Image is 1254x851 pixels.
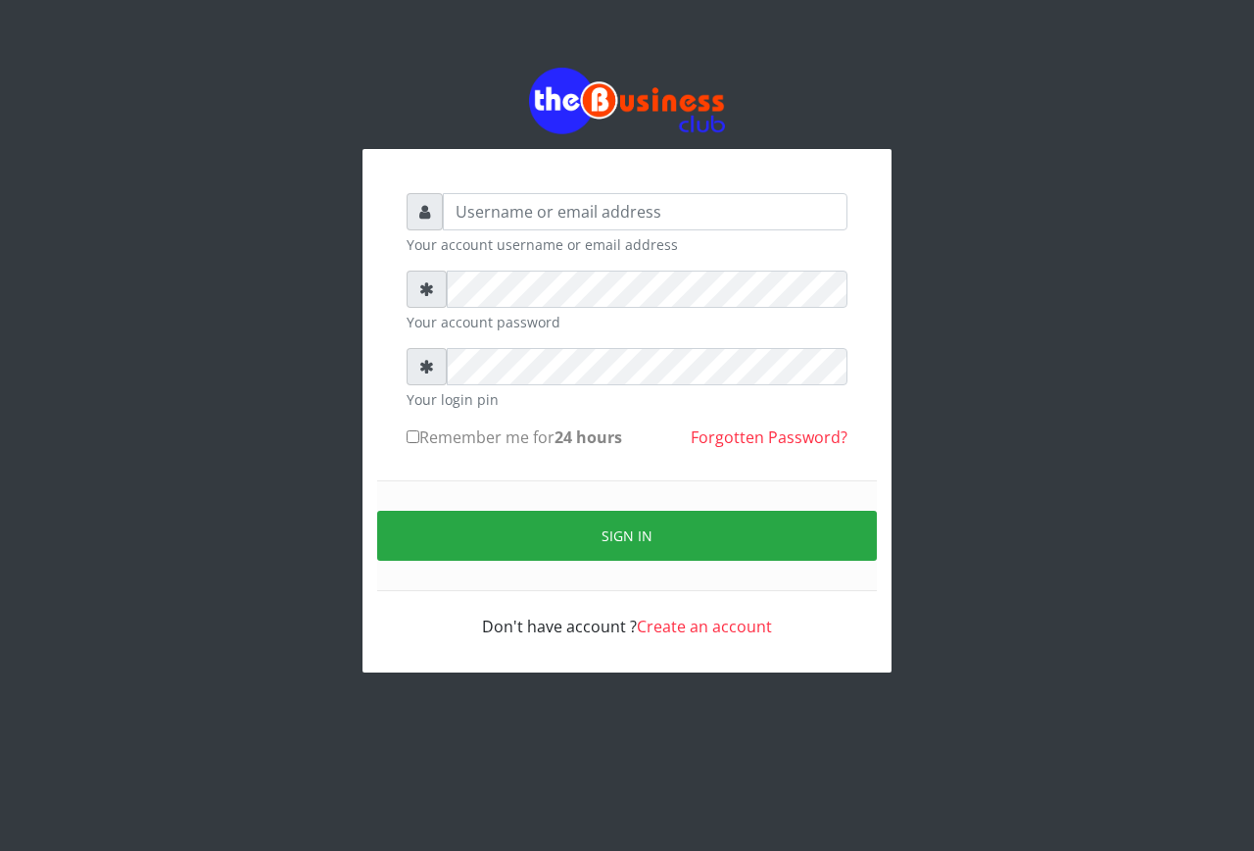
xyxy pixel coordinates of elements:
[407,425,622,449] label: Remember me for
[407,389,847,410] small: Your login pin
[377,511,877,561] button: Sign in
[407,312,847,332] small: Your account password
[407,591,847,638] div: Don't have account ?
[555,426,622,448] b: 24 hours
[407,234,847,255] small: Your account username or email address
[691,426,847,448] a: Forgotten Password?
[407,430,419,443] input: Remember me for24 hours
[637,616,772,637] a: Create an account
[443,193,847,230] input: Username or email address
